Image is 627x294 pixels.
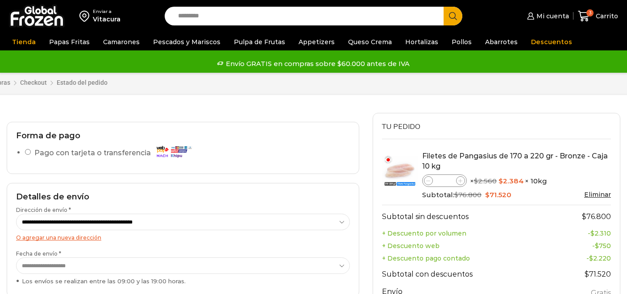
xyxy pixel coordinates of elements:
[93,15,120,24] div: Vitacura
[45,33,94,50] a: Papas Fritas
[582,212,586,221] span: $
[8,33,40,50] a: Tienda
[594,12,618,21] span: Carrito
[34,145,196,161] label: Pago con tarjeta o transferencia
[481,33,522,50] a: Abarrotes
[590,229,611,237] bdi: 2.310
[433,175,456,186] input: Product quantity
[16,214,350,230] select: Dirección de envío *
[589,254,611,262] bdi: 2.220
[401,33,443,50] a: Hortalizas
[444,7,462,25] button: Search button
[586,9,594,17] span: 3
[590,229,594,237] span: $
[99,33,144,50] a: Camarones
[16,131,350,141] h2: Forma de pago
[585,270,589,278] span: $
[454,190,482,199] bdi: 76.800
[154,144,194,159] img: Pago con tarjeta o transferencia
[498,177,524,185] bdi: 2.384
[551,240,611,252] td: -
[422,174,611,187] div: × × 10kg
[382,240,551,252] th: + Descuento web
[525,7,569,25] a: Mi cuenta
[474,177,497,185] bdi: 2.560
[454,190,458,199] span: $
[447,33,476,50] a: Pollos
[582,212,611,221] bdi: 76.800
[498,177,503,185] span: $
[382,252,551,265] th: + Descuento pago contado
[16,277,350,286] div: Los envíos se realizan entre las 09:00 y las 19:00 horas.
[149,33,225,50] a: Pescados y Mariscos
[382,227,551,240] th: + Descuento por volumen
[551,252,611,265] td: -
[16,206,350,230] label: Dirección de envío *
[294,33,339,50] a: Appetizers
[585,270,611,278] bdi: 71.520
[534,12,569,21] span: Mi cuenta
[344,33,396,50] a: Queso Crema
[474,177,478,185] span: $
[589,254,593,262] span: $
[16,250,350,286] label: Fecha de envío *
[93,8,120,15] div: Enviar a
[527,33,577,50] a: Descuentos
[595,242,611,250] bdi: 750
[382,205,551,227] th: Subtotal sin descuentos
[382,122,420,132] span: Tu pedido
[485,190,511,199] bdi: 71.520
[422,190,611,200] div: Subtotal:
[485,190,490,199] span: $
[382,265,551,285] th: Subtotal con descuentos
[79,8,93,24] img: address-field-icon.svg
[584,190,611,199] a: Eliminar
[16,257,350,274] select: Fecha de envío * Los envíos se realizan entre las 09:00 y las 19:00 horas.
[551,227,611,240] td: -
[229,33,290,50] a: Pulpa de Frutas
[16,192,350,202] h2: Detalles de envío
[422,152,608,170] a: Filetes de Pangasius de 170 a 220 gr - Bronze - Caja 10 kg
[16,234,101,241] a: O agregar una nueva dirección
[578,6,618,27] a: 3 Carrito
[595,242,599,250] span: $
